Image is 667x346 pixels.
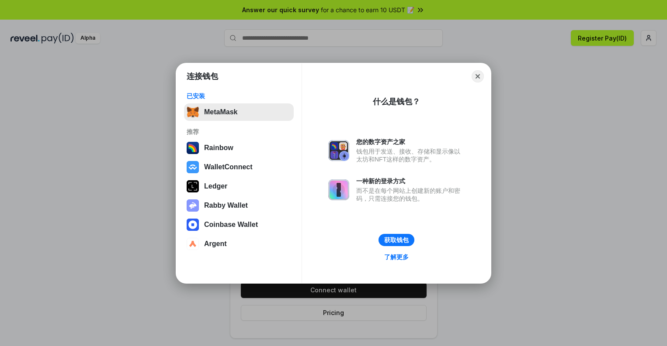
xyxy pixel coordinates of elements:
img: svg+xml,%3Csvg%20xmlns%3D%22http%3A%2F%2Fwww.w3.org%2F2000%2Fsvg%22%20width%3D%2228%22%20height%3... [187,180,199,192]
div: 而不是在每个网站上创建新的账户和密码，只需连接您的钱包。 [356,187,465,202]
div: MetaMask [204,108,237,116]
div: 一种新的登录方式 [356,177,465,185]
img: svg+xml,%3Csvg%20fill%3D%22none%22%20height%3D%2233%22%20viewBox%3D%220%200%2035%2033%22%20width%... [187,106,199,118]
div: 推荐 [187,128,291,136]
div: Ledger [204,182,227,190]
img: svg+xml,%3Csvg%20width%3D%2228%22%20height%3D%2228%22%20viewBox%3D%220%200%2028%2028%22%20fill%3D... [187,219,199,231]
button: Coinbase Wallet [184,216,294,233]
div: 什么是钱包？ [373,96,420,107]
a: 了解更多 [379,251,414,263]
div: Rabby Wallet [204,202,248,209]
img: svg+xml,%3Csvg%20xmlns%3D%22http%3A%2F%2Fwww.w3.org%2F2000%2Fsvg%22%20fill%3D%22none%22%20viewBox... [328,179,349,200]
img: svg+xml,%3Csvg%20xmlns%3D%22http%3A%2F%2Fwww.w3.org%2F2000%2Fsvg%22%20fill%3D%22none%22%20viewBox... [328,140,349,161]
div: Rainbow [204,144,233,152]
button: Argent [184,235,294,253]
img: svg+xml,%3Csvg%20width%3D%2228%22%20height%3D%2228%22%20viewBox%3D%220%200%2028%2028%22%20fill%3D... [187,161,199,173]
div: Coinbase Wallet [204,221,258,229]
div: 了解更多 [384,253,409,261]
div: WalletConnect [204,163,253,171]
button: Rainbow [184,139,294,157]
img: svg+xml,%3Csvg%20width%3D%22120%22%20height%3D%22120%22%20viewBox%3D%220%200%20120%20120%22%20fil... [187,142,199,154]
button: Close [472,70,484,82]
img: svg+xml,%3Csvg%20width%3D%2228%22%20height%3D%2228%22%20viewBox%3D%220%200%2028%2028%22%20fill%3D... [187,238,199,250]
button: WalletConnect [184,158,294,176]
button: Rabby Wallet [184,197,294,214]
div: 您的数字资产之家 [356,138,465,146]
div: 钱包用于发送、接收、存储和显示像以太坊和NFT这样的数字资产。 [356,147,465,163]
h1: 连接钱包 [187,71,218,82]
button: MetaMask [184,103,294,121]
button: Ledger [184,178,294,195]
div: 已安装 [187,92,291,100]
div: 获取钱包 [384,236,409,244]
img: svg+xml,%3Csvg%20xmlns%3D%22http%3A%2F%2Fwww.w3.org%2F2000%2Fsvg%22%20fill%3D%22none%22%20viewBox... [187,199,199,212]
div: Argent [204,240,227,248]
button: 获取钱包 [379,234,414,246]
